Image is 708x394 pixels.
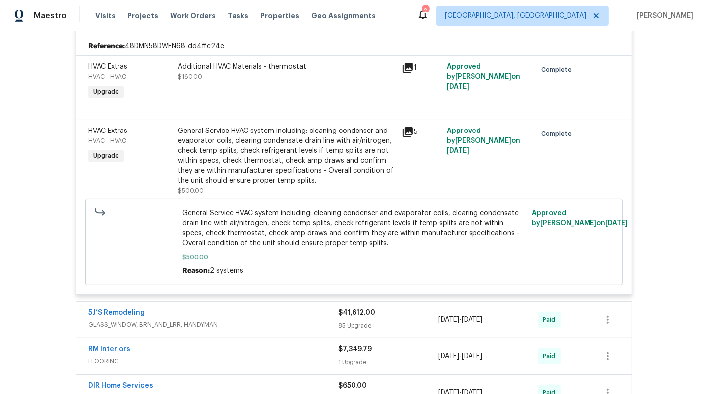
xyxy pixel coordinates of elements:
span: Approved by [PERSON_NAME] on [447,63,520,90]
span: HVAC - HVAC [88,138,126,144]
span: FLOORING [88,356,338,366]
span: Geo Assignments [311,11,376,21]
span: [PERSON_NAME] [633,11,693,21]
div: Additional HVAC Materials - thermostat [178,62,396,72]
span: Properties [260,11,299,21]
a: DIR Home Services [88,382,153,389]
div: 48DMN58DWFN68-dd4ffe24e [76,37,632,55]
span: $500.00 [178,188,204,194]
span: Complete [541,129,576,139]
span: Visits [95,11,116,21]
span: $500.00 [182,252,526,262]
span: Projects [127,11,158,21]
span: Approved by [PERSON_NAME] on [532,210,628,227]
span: - [438,315,482,325]
span: Reason: [182,267,210,274]
a: RM Interiors [88,346,130,353]
span: HVAC Extras [88,128,127,134]
span: [DATE] [462,316,482,323]
div: General Service HVAC system including: cleaning condenser and evaporator coils, clearing condensa... [178,126,396,186]
span: [DATE] [462,353,482,360]
span: Approved by [PERSON_NAME] on [447,128,520,154]
span: - [438,351,482,361]
div: 1 [402,62,441,74]
span: [DATE] [438,316,459,323]
span: Upgrade [89,87,123,97]
span: $650.00 [338,382,367,389]
span: Upgrade [89,151,123,161]
b: Reference: [88,41,125,51]
a: 5J’S Remodeling [88,309,145,316]
div: 85 Upgrade [338,321,438,331]
div: 1 Upgrade [338,357,438,367]
span: Complete [541,65,576,75]
span: $7,349.79 [338,346,372,353]
div: 2 [422,6,429,16]
span: [DATE] [447,147,469,154]
span: 2 systems [210,267,243,274]
span: [DATE] [447,83,469,90]
span: Tasks [228,12,248,19]
span: Work Orders [170,11,216,21]
span: Paid [543,351,560,361]
span: $160.00 [178,74,202,80]
div: 5 [402,126,441,138]
span: Paid [543,315,560,325]
span: [DATE] [605,220,628,227]
span: HVAC - HVAC [88,74,126,80]
span: $41,612.00 [338,309,375,316]
span: Maestro [34,11,67,21]
span: General Service HVAC system including: cleaning condenser and evaporator coils, clearing condensa... [182,208,526,248]
span: HVAC Extras [88,63,127,70]
span: [DATE] [438,353,459,360]
span: [GEOGRAPHIC_DATA], [GEOGRAPHIC_DATA] [445,11,586,21]
span: GLASS_WINDOW, BRN_AND_LRR, HANDYMAN [88,320,338,330]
